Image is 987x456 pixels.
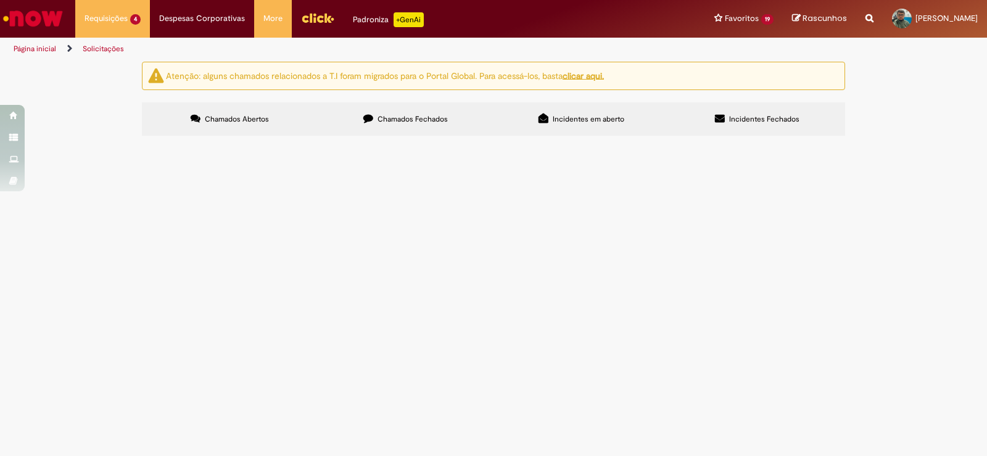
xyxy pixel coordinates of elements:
[378,114,448,124] span: Chamados Fechados
[729,114,799,124] span: Incidentes Fechados
[915,13,978,23] span: [PERSON_NAME]
[263,12,283,25] span: More
[159,12,245,25] span: Despesas Corporativas
[14,44,56,54] a: Página inicial
[301,9,334,27] img: click_logo_yellow_360x200.png
[725,12,759,25] span: Favoritos
[205,114,269,124] span: Chamados Abertos
[563,70,604,81] a: clicar aqui.
[394,12,424,27] p: +GenAi
[761,14,774,25] span: 19
[83,44,124,54] a: Solicitações
[803,12,847,24] span: Rascunhos
[9,38,649,60] ul: Trilhas de página
[553,114,624,124] span: Incidentes em aberto
[85,12,128,25] span: Requisições
[130,14,141,25] span: 4
[353,12,424,27] div: Padroniza
[792,13,847,25] a: Rascunhos
[1,6,65,31] img: ServiceNow
[166,70,604,81] ng-bind-html: Atenção: alguns chamados relacionados a T.I foram migrados para o Portal Global. Para acessá-los,...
